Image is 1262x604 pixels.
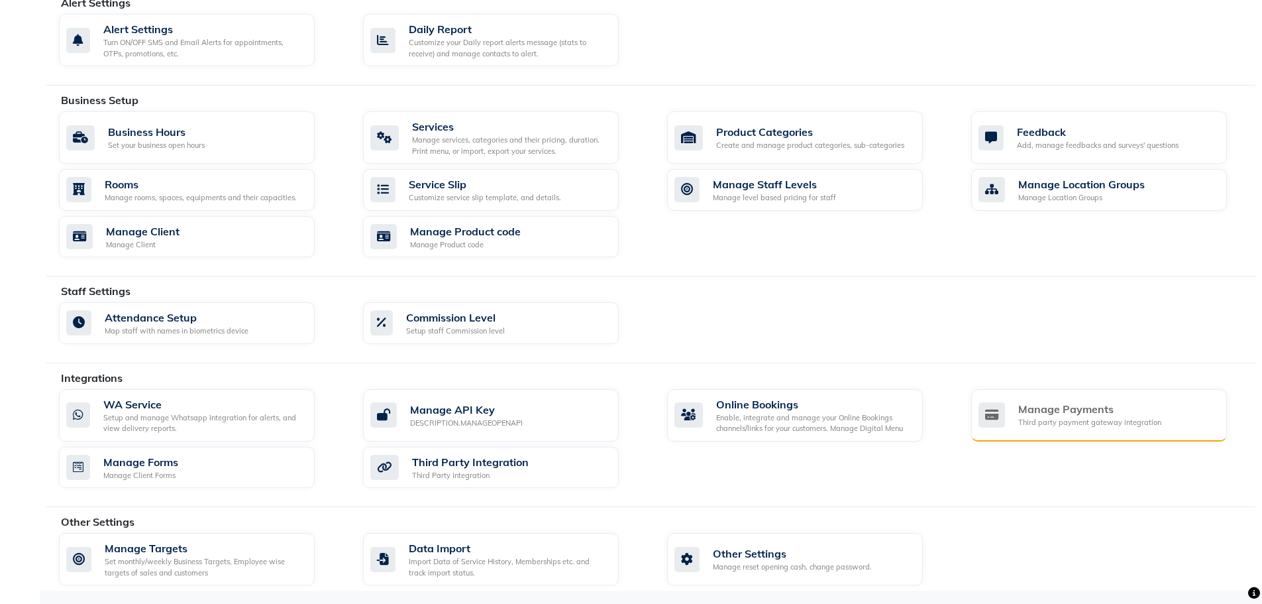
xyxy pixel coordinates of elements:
a: Manage Staff LevelsManage level based pricing for staff [667,169,951,211]
div: Manage Location Groups [1018,176,1145,192]
a: ServicesManage services, categories and their pricing, duration. Print menu, or import, export yo... [363,111,647,164]
a: RoomsManage rooms, spaces, equipments and their capacities. [59,169,343,211]
a: Attendance SetupMap staff with names in biometrics device [59,302,343,344]
a: WA ServiceSetup and manage Whatsapp Integration for alerts, and view delivery reports. [59,389,343,442]
div: Business Hours [108,124,205,140]
a: Manage TargetsSet monthly/weekly Business Targets, Employee wise targets of sales and customers [59,533,343,585]
div: Third Party Integration [412,454,529,470]
div: Manage Product code [410,239,521,251]
div: Add, manage feedbacks and surveys' questions [1017,140,1179,151]
div: Import Data of Service History, Memberships etc. and track import status. [409,556,608,578]
div: Services [412,119,608,135]
div: Alert Settings [103,21,304,37]
div: Manage services, categories and their pricing, duration. Print menu, or import, export your servi... [412,135,608,156]
div: Manage API Key [410,402,523,418]
a: Product CategoriesCreate and manage product categories, sub-categories [667,111,951,164]
div: Setup and manage Whatsapp Integration for alerts, and view delivery reports. [103,412,304,434]
a: Manage Location GroupsManage Location Groups [971,169,1255,211]
div: Manage Client Forms [103,470,178,481]
div: Manage Targets [105,540,304,556]
div: Map staff with names in biometrics device [105,326,248,337]
div: Set your business open hours [108,140,205,151]
div: Commission Level [406,310,505,326]
div: Third party payment gateway integration [1018,417,1161,428]
div: Attendance Setup [105,310,248,326]
a: Service SlipCustomize service slip template, and details. [363,169,647,211]
a: Data ImportImport Data of Service History, Memberships etc. and track import status. [363,533,647,585]
div: WA Service [103,396,304,412]
div: Customize service slip template, and details. [409,192,561,204]
div: Customize your Daily report alerts message (stats to receive) and manage contacts to alert. [409,37,608,59]
a: Manage PaymentsThird party payment gateway integration [971,389,1255,442]
div: Other Settings [713,546,872,562]
div: Third Party Integration [412,470,529,481]
div: Manage rooms, spaces, equipments and their capacities. [105,192,297,204]
div: Turn ON/OFF SMS and Email Alerts for appointments, OTPs, promotions, etc. [103,37,304,59]
a: Other SettingsManage reset opening cash, change password. [667,533,951,585]
a: Business HoursSet your business open hours [59,111,343,164]
div: Product Categories [716,124,904,140]
a: Manage FormsManage Client Forms [59,447,343,489]
div: Daily Report [409,21,608,37]
div: Manage level based pricing for staff [713,192,836,204]
div: Manage Staff Levels [713,176,836,192]
div: Enable, integrate and manage your Online Bookings channels/links for your customers. Manage Digit... [716,412,912,434]
a: Manage API KeyDESCRIPTION.MANAGEOPENAPI [363,389,647,442]
div: Manage reset opening cash, change password. [713,562,872,573]
a: Third Party IntegrationThird Party Integration [363,447,647,489]
div: Set monthly/weekly Business Targets, Employee wise targets of sales and customers [105,556,304,578]
div: DESCRIPTION.MANAGEOPENAPI [410,418,523,429]
div: Manage Location Groups [1018,192,1145,204]
div: Manage Payments [1018,401,1161,417]
a: Manage Product codeManage Product code [363,216,647,258]
a: Online BookingsEnable, integrate and manage your Online Bookings channels/links for your customer... [667,389,951,442]
div: Manage Client [106,239,180,251]
div: Manage Product code [410,223,521,239]
div: Manage Forms [103,454,178,470]
div: Service Slip [409,176,561,192]
a: Commission LevelSetup staff Commission level [363,302,647,344]
div: Online Bookings [716,396,912,412]
div: Rooms [105,176,297,192]
div: Setup staff Commission level [406,326,505,337]
div: Create and manage product categories, sub-categories [716,140,904,151]
div: Data Import [409,540,608,556]
a: Daily ReportCustomize your Daily report alerts message (stats to receive) and manage contacts to ... [363,14,647,66]
a: Manage ClientManage Client [59,216,343,258]
div: Feedback [1017,124,1179,140]
a: FeedbackAdd, manage feedbacks and surveys' questions [971,111,1255,164]
div: Manage Client [106,223,180,239]
a: Alert SettingsTurn ON/OFF SMS and Email Alerts for appointments, OTPs, promotions, etc. [59,14,343,66]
